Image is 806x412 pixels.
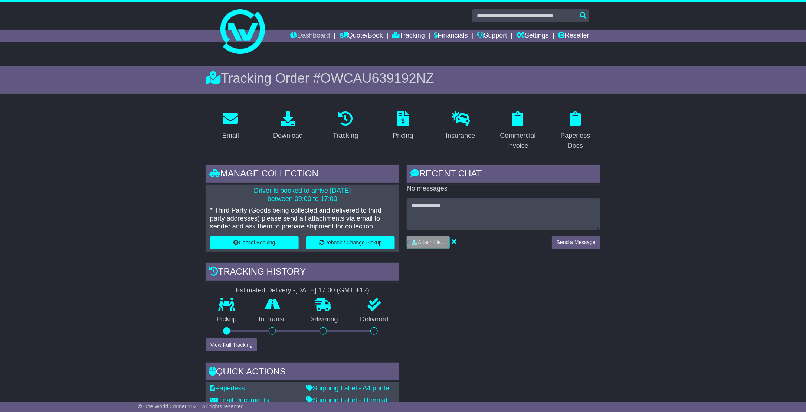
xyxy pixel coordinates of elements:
div: Tracking history [206,263,399,283]
div: Download [273,131,303,141]
a: Insurance [441,108,480,143]
a: Shipping Label - Thermal printer [306,396,387,412]
a: Reseller [558,30,589,42]
a: Tracking [328,108,363,143]
div: Pricing [393,131,413,141]
p: Pickup [206,315,248,324]
div: Insurance [446,131,475,141]
button: Cancel Booking [210,236,299,249]
p: * Third Party (Goods being collected and delivered to third party addresses) please send all atta... [210,207,395,231]
p: No messages [407,185,600,193]
button: View Full Tracking [206,338,257,351]
button: Send a Message [552,236,600,249]
div: Commercial Invoice [498,131,538,151]
p: Delivered [349,315,400,324]
a: Pricing [388,108,418,143]
p: In Transit [248,315,298,324]
a: Email Documents [210,396,269,404]
a: Support [477,30,507,42]
p: Driver is booked to arrive [DATE] between 09:00 to 17:00 [210,187,395,203]
a: Paperless [210,385,245,392]
div: Paperless Docs [555,131,596,151]
a: Download [268,108,308,143]
div: Manage collection [206,165,399,185]
div: Estimated Delivery - [206,286,399,295]
p: Delivering [297,315,349,324]
div: Email [222,131,239,141]
span: © One World Courier 2025. All rights reserved. [138,403,245,409]
a: Tracking [392,30,425,42]
div: Tracking [333,131,358,141]
a: Settings [516,30,549,42]
span: OWCAU639192NZ [321,71,434,86]
div: [DATE] 17:00 (GMT +12) [295,286,369,295]
a: Commercial Invoice [493,108,543,153]
a: Email [217,108,244,143]
a: Quote/Book [339,30,383,42]
a: Dashboard [290,30,330,42]
div: Quick Actions [206,363,399,383]
a: Paperless Docs [550,108,600,153]
div: RECENT CHAT [407,165,600,185]
a: Shipping Label - A4 printer [306,385,391,392]
div: Tracking Order # [206,70,600,86]
button: Rebook / Change Pickup [306,236,395,249]
a: Financials [434,30,468,42]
